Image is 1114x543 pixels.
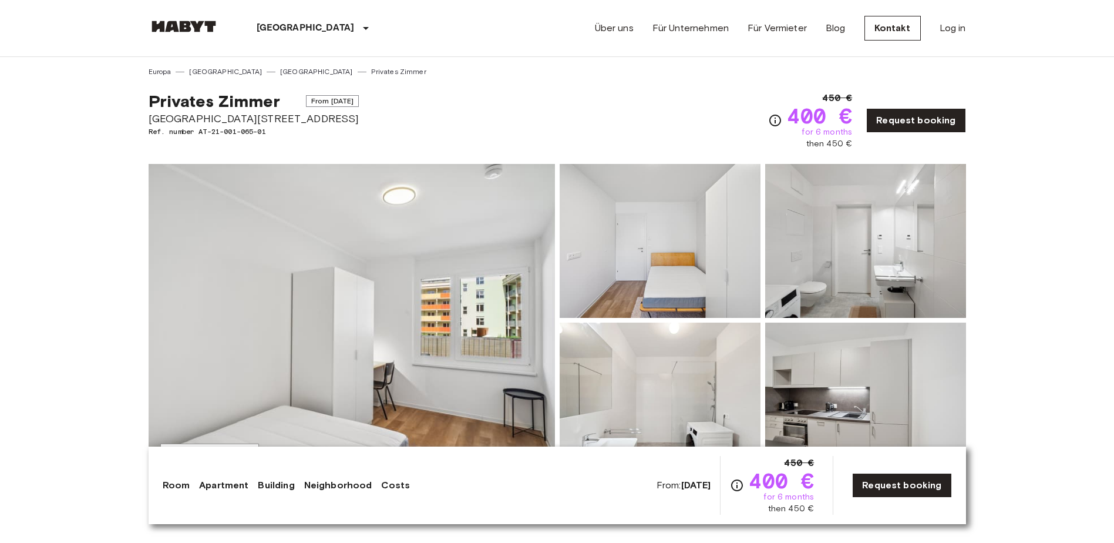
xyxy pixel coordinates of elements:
[149,126,359,137] span: Ref. number AT-21-001-065-01
[258,478,294,492] a: Building
[765,323,966,477] img: Picture of unit AT-21-001-065-01
[787,105,852,126] span: 400 €
[765,164,966,318] img: Picture of unit AT-21-001-065-01
[784,456,814,470] span: 450 €
[802,126,852,138] span: for 6 months
[866,108,965,133] a: Request booking
[595,21,634,35] a: Über uns
[149,111,359,126] span: [GEOGRAPHIC_DATA][STREET_ADDRESS]
[280,66,353,77] a: [GEOGRAPHIC_DATA]
[560,164,760,318] img: Picture of unit AT-21-001-065-01
[257,21,355,35] p: [GEOGRAPHIC_DATA]
[763,491,814,503] span: for 6 months
[371,66,426,77] a: Privates Zimmer
[822,91,852,105] span: 450 €
[864,16,921,41] a: Kontakt
[768,503,815,515] span: then 450 €
[826,21,846,35] a: Blog
[163,478,190,492] a: Room
[657,479,711,492] span: From:
[940,21,966,35] a: Log in
[381,478,410,492] a: Costs
[149,91,280,111] span: Privates Zimmer
[199,478,248,492] a: Apartment
[768,113,782,128] svg: Check cost overview for full price breakdown. Please note that discounts apply to new joiners onl...
[652,21,729,35] a: Für Unternehmen
[304,478,372,492] a: Neighborhood
[806,138,853,150] span: then 450 €
[160,444,259,465] button: Show all photos
[149,66,171,77] a: Europa
[149,164,555,477] img: Marketing picture of unit AT-21-001-065-01
[748,21,807,35] a: Für Vermieter
[189,66,262,77] a: [GEOGRAPHIC_DATA]
[852,473,951,498] a: Request booking
[730,478,744,492] svg: Check cost overview for full price breakdown. Please note that discounts apply to new joiners onl...
[749,470,814,491] span: 400 €
[681,480,711,491] b: [DATE]
[560,323,760,477] img: Picture of unit AT-21-001-065-01
[306,95,359,107] span: From [DATE]
[149,21,219,32] img: Habyt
